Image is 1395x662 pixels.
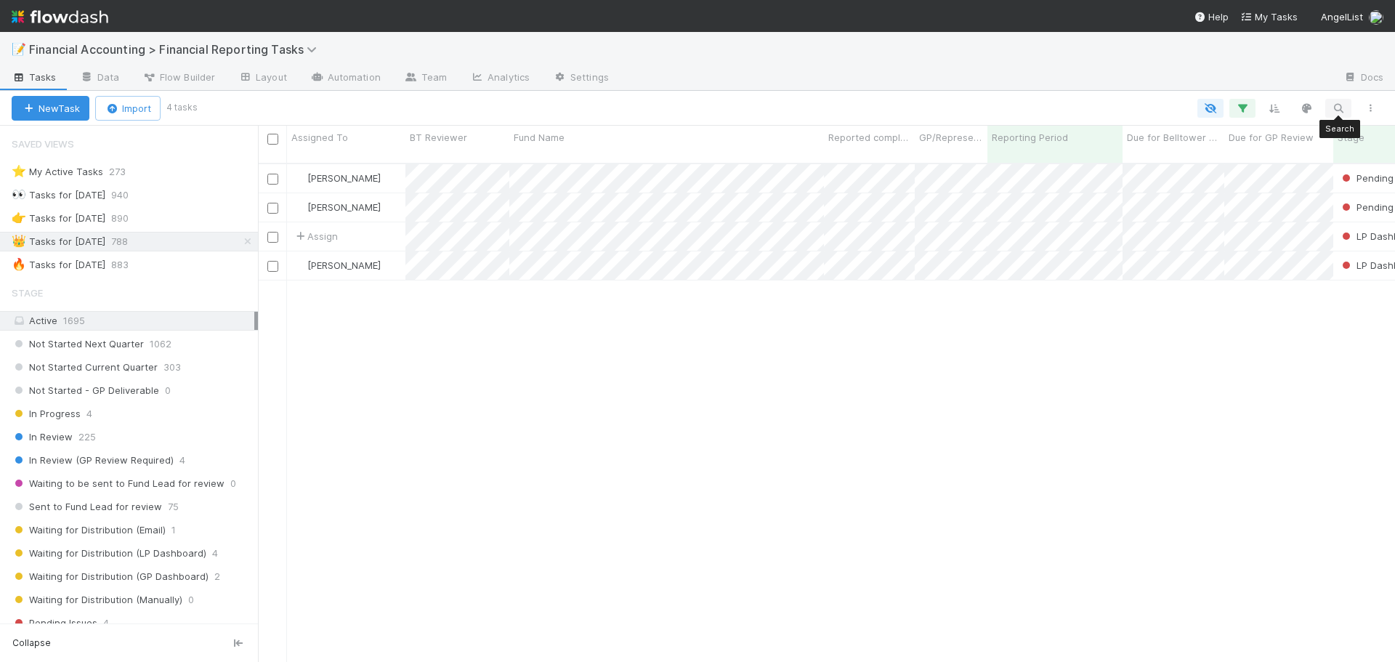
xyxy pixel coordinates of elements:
[109,163,140,181] span: 273
[267,174,278,185] input: Toggle Row Selected
[12,428,73,446] span: In Review
[12,405,81,423] span: In Progress
[294,259,305,271] img: avatar_fee1282a-8af6-4c79-b7c7-bf2cfad99775.png
[12,358,158,376] span: Not Started Current Quarter
[227,67,299,90] a: Layout
[12,165,26,177] span: ⭐
[78,428,96,446] span: 225
[294,172,305,184] img: avatar_e5ec2f5b-afc7-4357-8cf1-2139873d70b1.png
[12,256,105,274] div: Tasks for [DATE]
[293,200,381,214] div: [PERSON_NAME]
[111,233,142,251] span: 788
[307,201,381,213] span: [PERSON_NAME]
[12,335,144,353] span: Not Started Next Quarter
[1240,11,1298,23] span: My Tasks
[168,498,179,516] span: 75
[12,163,103,181] div: My Active Tasks
[12,235,26,247] span: 👑
[86,405,92,423] span: 4
[68,67,131,90] a: Data
[293,171,381,185] div: [PERSON_NAME]
[1321,11,1363,23] span: AngelList
[267,261,278,272] input: Toggle Row Selected
[12,4,108,29] img: logo-inverted-e16ddd16eac7371096b0.svg
[291,130,348,145] span: Assigned To
[179,451,185,469] span: 4
[150,335,171,353] span: 1062
[171,521,176,539] span: 1
[1338,130,1364,145] span: Stage
[12,637,51,650] span: Collapse
[12,43,26,55] span: 📝
[1194,9,1229,24] div: Help
[12,188,26,201] span: 👀
[294,201,305,213] img: avatar_c0d2ec3f-77e2-40ea-8107-ee7bdb5edede.png
[1127,130,1221,145] span: Due for Belltower Review
[514,130,565,145] span: Fund Name
[410,130,467,145] span: BT Reviewer
[12,278,43,307] span: Stage
[307,259,381,271] span: [PERSON_NAME]
[230,475,236,493] span: 0
[12,475,225,493] span: Waiting to be sent to Fund Lead for review
[12,568,209,586] span: Waiting for Distribution (GP Dashboard)
[111,209,143,227] span: 890
[12,258,26,270] span: 🔥
[12,521,166,539] span: Waiting for Distribution (Email)
[299,67,392,90] a: Automation
[103,614,109,632] span: 4
[12,96,89,121] button: NewTask
[12,591,182,609] span: Waiting for Distribution (Manually)
[111,256,143,274] span: 883
[267,134,278,145] input: Toggle All Rows Selected
[214,568,220,586] span: 2
[95,96,161,121] button: Import
[307,172,381,184] span: [PERSON_NAME]
[12,451,174,469] span: In Review (GP Review Required)
[111,186,143,204] span: 940
[392,67,458,90] a: Team
[12,498,162,516] span: Sent to Fund Lead for review
[12,211,26,224] span: 👉
[919,130,984,145] span: GP/Representative wants to review
[12,209,105,227] div: Tasks for [DATE]
[1240,9,1298,24] a: My Tasks
[212,544,218,562] span: 4
[12,614,97,632] span: Pending Issues
[12,233,105,251] div: Tasks for [DATE]
[992,130,1068,145] span: Reporting Period
[165,382,171,400] span: 0
[12,312,254,330] div: Active
[12,186,105,204] div: Tasks for [DATE]
[29,42,324,57] span: Financial Accounting > Financial Reporting Tasks
[267,203,278,214] input: Toggle Row Selected
[1332,67,1395,90] a: Docs
[293,258,381,273] div: [PERSON_NAME]
[12,129,74,158] span: Saved Views
[12,382,159,400] span: Not Started - GP Deliverable
[293,229,338,243] span: Assign
[166,101,198,114] small: 4 tasks
[163,358,181,376] span: 303
[142,70,215,84] span: Flow Builder
[267,232,278,243] input: Toggle Row Selected
[1369,10,1383,25] img: avatar_030f5503-c087-43c2-95d1-dd8963b2926c.png
[1229,130,1314,145] span: Due for GP Review
[188,591,194,609] span: 0
[12,70,57,84] span: Tasks
[458,67,541,90] a: Analytics
[541,67,620,90] a: Settings
[828,130,911,145] span: Reported completed by
[12,544,206,562] span: Waiting for Distribution (LP Dashboard)
[63,315,85,326] span: 1695
[131,67,227,90] a: Flow Builder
